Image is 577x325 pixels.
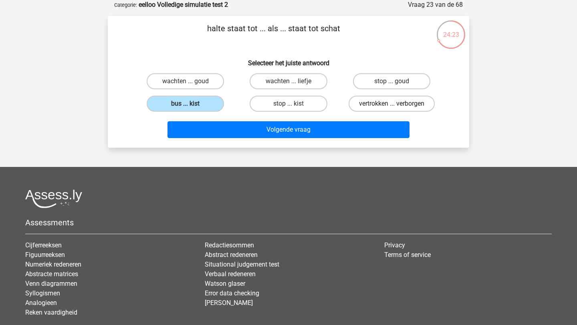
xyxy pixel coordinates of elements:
a: Abstracte matrices [25,270,78,278]
a: Analogieen [25,299,57,307]
a: Watson glaser [205,280,245,287]
a: Verbaal redeneren [205,270,256,278]
a: Reken vaardigheid [25,309,77,316]
label: bus ... kist [147,96,224,112]
a: [PERSON_NAME] [205,299,253,307]
img: Assessly logo [25,189,82,208]
h6: Selecteer het juiste antwoord [121,53,456,67]
strong: eelloo Volledige simulatie test 2 [139,1,228,8]
p: halte staat tot ... als ... staat tot schat [121,22,426,46]
a: Syllogismen [25,289,60,297]
a: Venn diagrammen [25,280,77,287]
a: Privacy [384,241,405,249]
label: vertrokken ... verborgen [349,96,435,112]
a: Situational judgement test [205,261,279,268]
h5: Assessments [25,218,552,227]
label: wachten ... liefje [250,73,327,89]
small: Categorie: [114,2,137,8]
button: Volgende vraag [167,121,410,138]
a: Cijferreeksen [25,241,62,249]
label: stop ... kist [250,96,327,112]
a: Terms of service [384,251,431,259]
label: wachten ... goud [147,73,224,89]
div: 24:23 [436,20,466,40]
a: Redactiesommen [205,241,254,249]
a: Abstract redeneren [205,251,258,259]
label: stop ... goud [353,73,430,89]
a: Figuurreeksen [25,251,65,259]
a: Error data checking [205,289,259,297]
a: Numeriek redeneren [25,261,81,268]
